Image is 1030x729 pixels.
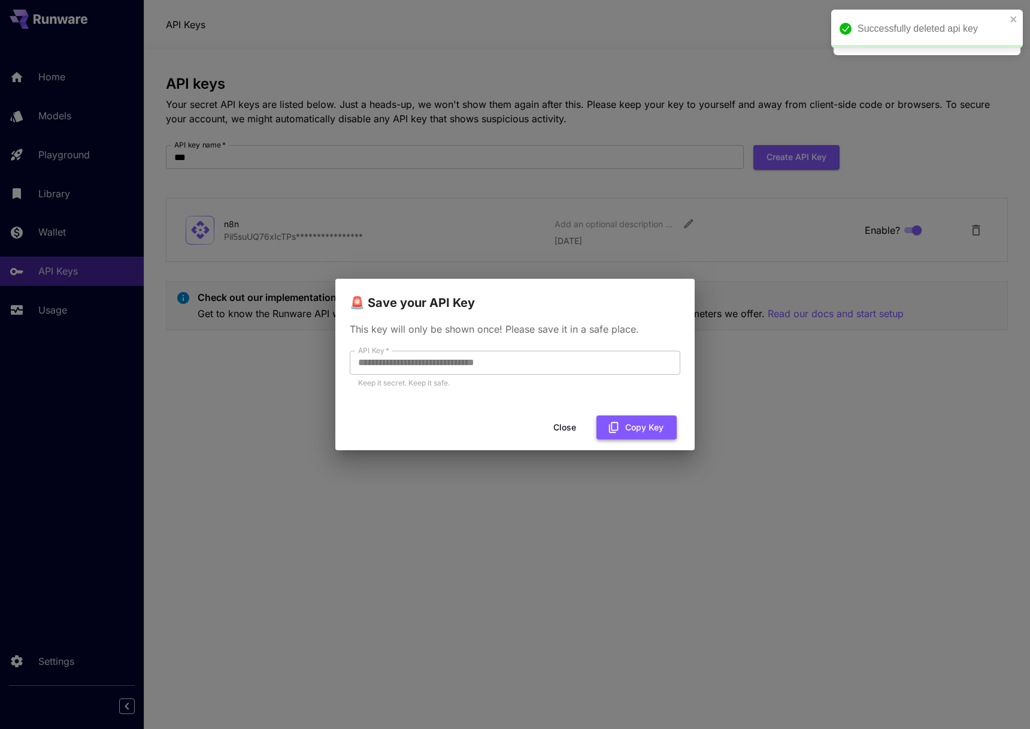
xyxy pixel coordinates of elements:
label: API Key [358,345,389,356]
h2: 🚨 Save your API Key [335,279,695,312]
button: Copy Key [596,415,677,440]
button: close [1010,14,1018,24]
p: Keep it secret. Keep it safe. [358,377,672,389]
button: Close [538,415,592,440]
div: Successfully deleted api key [858,22,1006,36]
p: This key will only be shown once! Please save it in a safe place. [350,322,680,336]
